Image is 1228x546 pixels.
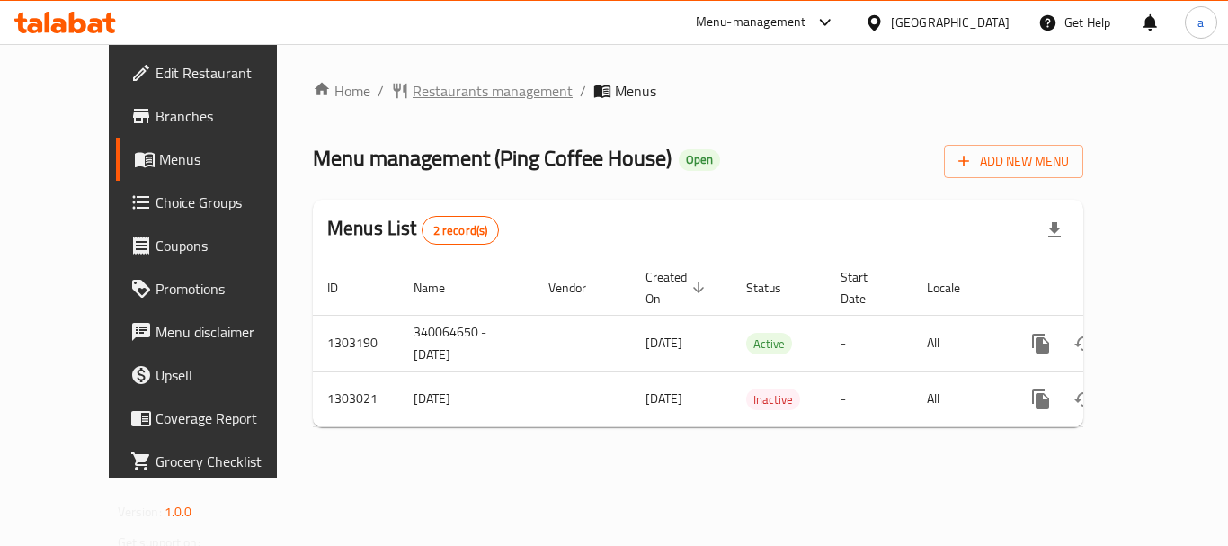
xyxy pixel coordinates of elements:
[645,331,682,354] span: [DATE]
[116,310,314,354] a: Menu disclaimer
[1197,13,1204,32] span: a
[116,397,314,440] a: Coverage Report
[116,354,314,397] a: Upsell
[927,277,983,299] span: Locale
[313,261,1206,427] table: enhanced table
[746,333,792,354] div: Active
[313,80,1083,102] nav: breadcrumb
[1005,261,1206,316] th: Actions
[645,266,710,309] span: Created On
[156,235,299,256] span: Coupons
[679,149,720,171] div: Open
[746,277,805,299] span: Status
[413,80,573,102] span: Restaurants management
[159,148,299,170] span: Menus
[944,145,1083,178] button: Add New Menu
[327,215,499,245] h2: Menus List
[156,105,299,127] span: Branches
[399,371,534,426] td: [DATE]
[116,94,314,138] a: Branches
[116,51,314,94] a: Edit Restaurant
[422,216,500,245] div: Total records count
[156,62,299,84] span: Edit Restaurant
[391,80,573,102] a: Restaurants management
[313,371,399,426] td: 1303021
[958,150,1069,173] span: Add New Menu
[912,315,1005,371] td: All
[156,321,299,343] span: Menu disclaimer
[1019,322,1063,365] button: more
[423,222,499,239] span: 2 record(s)
[165,500,192,524] span: 1.0.0
[313,315,399,371] td: 1303190
[116,138,314,181] a: Menus
[1063,378,1106,421] button: Change Status
[156,364,299,386] span: Upsell
[1019,378,1063,421] button: more
[378,80,384,102] li: /
[313,80,370,102] a: Home
[841,266,891,309] span: Start Date
[313,138,672,178] span: Menu management ( Ping Coffee House )
[615,80,656,102] span: Menus
[156,407,299,429] span: Coverage Report
[414,277,468,299] span: Name
[891,13,1010,32] div: [GEOGRAPHIC_DATA]
[548,277,610,299] span: Vendor
[116,224,314,267] a: Coupons
[156,278,299,300] span: Promotions
[580,80,586,102] li: /
[679,152,720,167] span: Open
[327,277,361,299] span: ID
[156,192,299,213] span: Choice Groups
[645,387,682,410] span: [DATE]
[696,12,806,33] div: Menu-management
[116,440,314,483] a: Grocery Checklist
[399,315,534,371] td: 340064650 - [DATE]
[826,315,912,371] td: -
[156,451,299,472] span: Grocery Checklist
[746,389,800,410] span: Inactive
[746,334,792,354] span: Active
[746,389,800,410] div: Inactive
[116,267,314,310] a: Promotions
[118,500,162,524] span: Version:
[912,371,1005,426] td: All
[116,181,314,224] a: Choice Groups
[1033,209,1076,252] div: Export file
[826,371,912,426] td: -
